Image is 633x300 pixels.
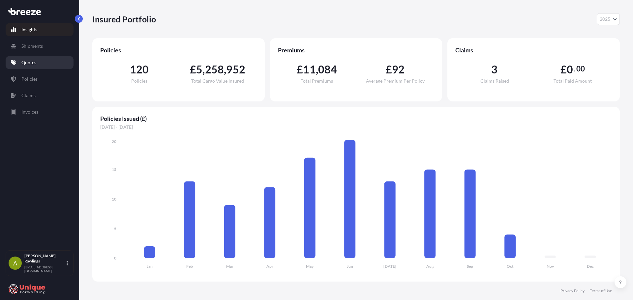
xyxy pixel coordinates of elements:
span: £ [560,64,567,75]
tspan: [DATE] [383,264,396,269]
span: , [202,64,205,75]
span: £ [297,64,303,75]
span: Total Cargo Value Insured [191,79,244,83]
tspan: Jan [147,264,153,269]
a: Privacy Policy [560,288,585,293]
p: Shipments [21,43,43,49]
span: , [316,64,318,75]
span: Policies [100,46,257,54]
tspan: 20 [112,139,116,144]
p: Policies [21,76,38,82]
tspan: Aug [426,264,434,269]
span: 00 [576,66,585,71]
span: Premiums [278,46,435,54]
span: , [224,64,226,75]
p: Insured Portfolio [92,14,156,24]
span: £ [386,64,392,75]
a: Policies [6,72,74,86]
span: 952 [226,64,245,75]
span: 5 [196,64,202,75]
tspan: Oct [507,264,514,269]
p: Insights [21,26,37,33]
span: 0 [567,64,573,75]
span: 2025 [600,16,610,22]
a: Insights [6,23,74,36]
tspan: Nov [547,264,554,269]
img: organization-logo [8,284,46,294]
tspan: 15 [112,167,116,172]
span: 11 [303,64,316,75]
span: 120 [130,64,149,75]
span: Claims [455,46,612,54]
span: [DATE] - [DATE] [100,124,612,130]
span: Total Premiums [301,79,333,83]
button: Year Selector [597,13,620,25]
p: [EMAIL_ADDRESS][DOMAIN_NAME] [24,265,65,273]
a: Claims [6,89,74,102]
span: 3 [491,64,497,75]
tspan: Feb [186,264,193,269]
p: Quotes [21,59,36,66]
a: Invoices [6,105,74,119]
p: [PERSON_NAME] Rawlings [24,253,65,264]
span: A [13,260,17,266]
span: Claims Raised [480,79,509,83]
tspan: 0 [114,256,116,260]
tspan: Sep [467,264,473,269]
span: Policies Issued (£) [100,115,612,123]
a: Terms of Use [590,288,612,293]
span: Average Premium Per Policy [366,79,425,83]
tspan: 10 [112,197,116,202]
tspan: Apr [266,264,273,269]
tspan: May [306,264,314,269]
span: Policies [131,79,147,83]
span: Total Paid Amount [554,79,592,83]
p: Claims [21,92,36,99]
span: 258 [205,64,224,75]
tspan: Dec [587,264,594,269]
span: . [574,66,576,71]
tspan: Mar [226,264,233,269]
a: Quotes [6,56,74,69]
span: £ [190,64,196,75]
p: Invoices [21,109,38,115]
span: 92 [392,64,405,75]
tspan: Jun [347,264,353,269]
tspan: 5 [114,226,116,231]
span: 084 [318,64,337,75]
a: Shipments [6,40,74,53]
